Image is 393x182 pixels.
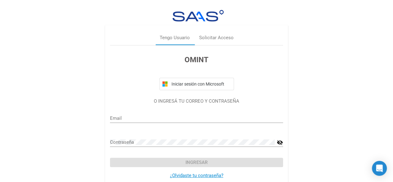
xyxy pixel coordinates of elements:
div: Open Intercom Messenger [372,161,387,176]
a: ¿Olvidaste tu contraseña? [170,173,223,178]
div: Tengo Usuario [160,34,190,41]
mat-icon: visibility_off [277,139,283,146]
span: Iniciar sesión con Microsoft [170,82,231,86]
p: O INGRESÁ TU CORREO Y CONTRASEÑA [110,98,283,105]
div: Solicitar Acceso [199,34,234,41]
button: Ingresar [110,158,283,167]
span: Ingresar [185,160,208,165]
button: Iniciar sesión con Microsoft [159,78,234,90]
h3: OMINT [110,54,283,65]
